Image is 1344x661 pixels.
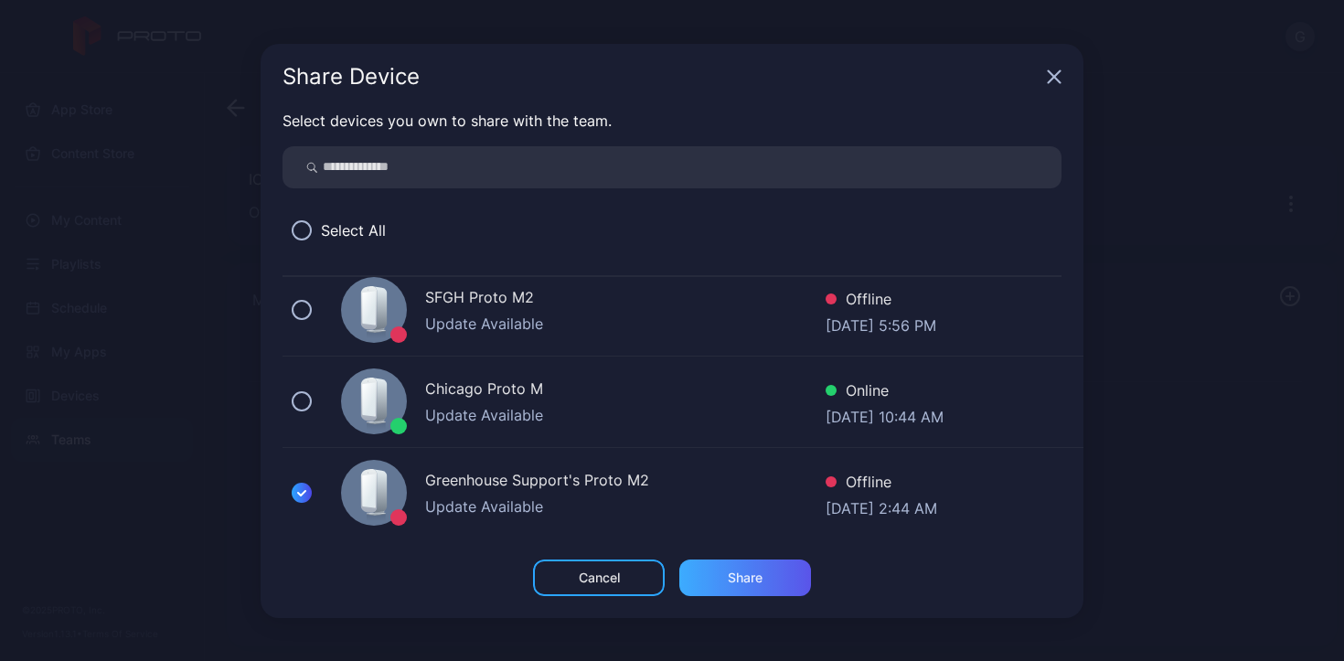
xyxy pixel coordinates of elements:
div: Update Available [425,496,826,517]
div: Offline [826,471,937,497]
button: Share [679,560,811,596]
button: Cancel [533,560,665,596]
div: Offline [826,288,936,315]
div: Cancel [579,570,620,585]
div: Update Available [425,404,826,426]
span: Select All [321,219,386,241]
div: SFGH Proto M2 [425,286,826,313]
div: [DATE] 5:56 PM [826,315,936,333]
div: Update Available [425,313,826,335]
p: Select devices you own to share with the team. [283,110,1061,132]
div: Greenhouse Support's Proto M2 [425,469,826,496]
div: Online [826,379,944,406]
div: [DATE] 10:44 AM [826,406,944,424]
div: Share [728,570,763,585]
div: Chicago Proto M [425,378,826,404]
div: Share Device [283,66,1040,88]
div: [DATE] 2:44 AM [826,497,937,516]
